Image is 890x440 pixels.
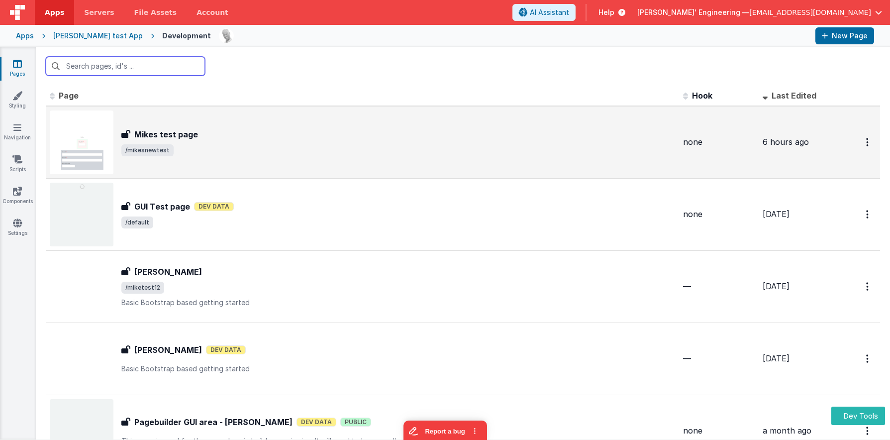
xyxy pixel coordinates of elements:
span: 6 hours ago [763,137,809,147]
h3: [PERSON_NAME] [134,344,202,356]
button: Options [860,204,876,224]
span: /default [121,217,153,228]
span: /mikesnewtest [121,144,174,156]
span: Page [59,91,79,101]
span: [DATE] [763,209,790,219]
button: Dev Tools [831,407,885,425]
div: [PERSON_NAME] test App [53,31,143,41]
button: AI Assistant [512,4,576,21]
span: /miketest12 [121,282,164,294]
input: Search pages, id's ... [46,57,205,76]
p: Basic Bootstrap based getting started [121,298,675,308]
button: Options [860,276,876,297]
span: Dev Data [194,202,234,211]
button: New Page [815,27,874,44]
h3: GUI Test page [134,201,190,213]
div: none [683,136,755,148]
span: Hook [692,91,712,101]
span: [DATE] [763,353,790,363]
span: Servers [84,7,114,17]
img: 11ac31fe5dc3d0eff3fbbbf7b26fa6e1 [219,29,233,43]
span: AI Assistant [530,7,569,17]
div: none [683,209,755,220]
span: Last Edited [772,91,816,101]
div: Apps [16,31,34,41]
button: [PERSON_NAME]' Engineering — [EMAIL_ADDRESS][DOMAIN_NAME] [637,7,882,17]
div: Development [162,31,211,41]
span: [DATE] [763,281,790,291]
button: Options [860,348,876,369]
span: Dev Data [206,345,246,354]
span: [EMAIL_ADDRESS][DOMAIN_NAME] [749,7,871,17]
p: Basic Bootstrap based getting started [121,364,675,374]
div: none [683,425,755,437]
h3: Pagebuilder GUI area - [PERSON_NAME] [134,416,293,428]
span: Help [598,7,614,17]
button: Options [860,132,876,152]
h3: [PERSON_NAME] [134,266,202,278]
span: a month ago [763,426,811,436]
span: File Assets [134,7,177,17]
h3: Mikes test page [134,128,198,140]
span: Dev Data [297,418,336,427]
span: — [683,353,691,363]
span: Apps [45,7,64,17]
span: — [683,281,691,291]
span: [PERSON_NAME]' Engineering — [637,7,749,17]
span: Public [340,418,371,427]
